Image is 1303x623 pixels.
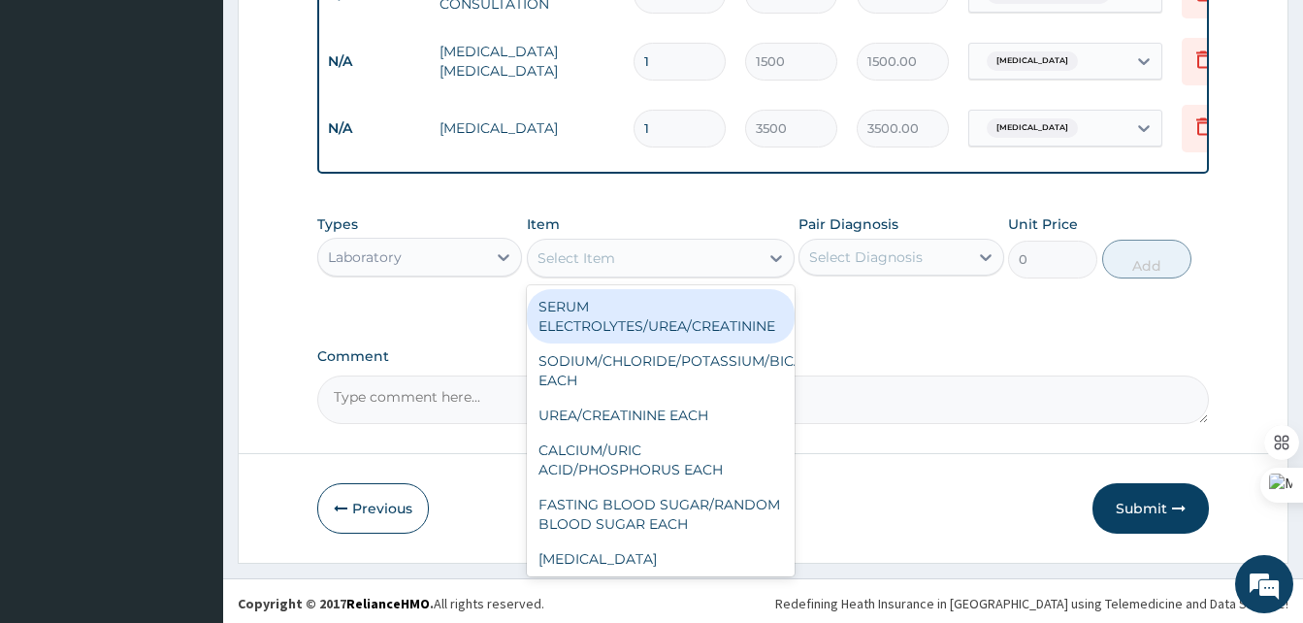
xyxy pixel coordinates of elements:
[318,10,365,56] div: Minimize live chat window
[317,348,1209,365] label: Comment
[318,44,430,80] td: N/A
[527,541,795,576] div: [MEDICAL_DATA]
[1008,214,1078,234] label: Unit Price
[1092,483,1209,534] button: Submit
[101,109,326,134] div: Chat with us now
[527,214,560,234] label: Item
[775,594,1288,613] div: Redefining Heath Insurance in [GEOGRAPHIC_DATA] using Telemedicine and Data Science!
[317,483,429,534] button: Previous
[238,595,434,612] strong: Copyright © 2017 .
[10,416,370,484] textarea: Type your message and hit 'Enter'
[527,289,795,344] div: SERUM ELECTROLYTES/UREA/CREATININE
[318,111,430,147] td: N/A
[987,51,1078,71] span: [MEDICAL_DATA]
[346,595,430,612] a: RelianceHMO
[328,247,402,267] div: Laboratory
[430,32,624,90] td: [MEDICAL_DATA] [MEDICAL_DATA]
[809,247,923,267] div: Select Diagnosis
[113,187,268,383] span: We're online!
[527,433,795,487] div: CALCIUM/URIC ACID/PHOSPHORUS EACH
[317,216,358,233] label: Types
[36,97,79,146] img: d_794563401_company_1708531726252_794563401
[527,344,795,398] div: SODIUM/CHLORIDE/POTASSIUM/BICARBONATE EACH
[1102,240,1191,279] button: Add
[987,118,1078,138] span: [MEDICAL_DATA]
[527,487,795,541] div: FASTING BLOOD SUGAR/RANDOM BLOOD SUGAR EACH
[537,248,615,268] div: Select Item
[798,214,898,234] label: Pair Diagnosis
[430,109,624,148] td: [MEDICAL_DATA]
[527,398,795,433] div: UREA/CREATININE EACH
